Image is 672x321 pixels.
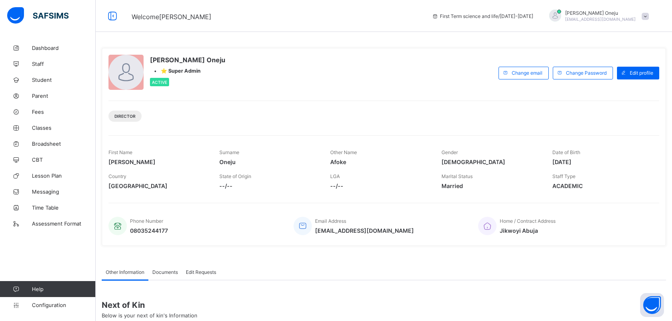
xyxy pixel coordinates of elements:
[441,159,540,165] span: [DEMOGRAPHIC_DATA]
[565,10,636,16] span: [PERSON_NAME] Oneju
[152,80,167,85] span: Active
[219,173,251,179] span: State of Origin
[32,61,96,67] span: Staff
[441,173,473,179] span: Marital Status
[32,204,96,211] span: Time Table
[32,77,96,83] span: Student
[32,157,96,163] span: CBT
[130,218,163,224] span: Phone Number
[108,149,132,155] span: First Name
[219,149,239,155] span: Surname
[32,220,96,227] span: Assessment Format
[150,56,225,64] span: [PERSON_NAME] Oneju
[330,182,429,189] span: --/--
[130,227,168,234] span: 08035244177
[32,109,96,115] span: Fees
[315,218,346,224] span: Email Address
[32,125,96,131] span: Classes
[32,286,95,292] span: Help
[7,7,69,24] img: safsims
[102,312,197,319] span: Below is your next of kin's Information
[552,149,580,155] span: Date of Birth
[132,13,211,21] span: Welcome [PERSON_NAME]
[102,300,666,310] span: Next of Kin
[108,173,126,179] span: Country
[161,68,201,74] span: ⭐ Super Admin
[219,159,318,165] span: Oneju
[186,269,216,275] span: Edit Requests
[315,227,414,234] span: [EMAIL_ADDRESS][DOMAIN_NAME]
[630,70,653,76] span: Edit profile
[541,10,653,23] div: EmmanuellaOneju
[566,70,607,76] span: Change Password
[108,159,207,165] span: [PERSON_NAME]
[441,149,458,155] span: Gender
[106,269,144,275] span: Other Information
[330,159,429,165] span: Afoke
[552,173,575,179] span: Staff Type
[640,293,664,317] button: Open asap
[330,173,340,179] span: LGA
[330,149,357,155] span: Other Name
[32,93,96,99] span: Parent
[32,141,96,147] span: Broadsheet
[441,182,540,189] span: Married
[219,182,318,189] span: --/--
[500,218,556,224] span: Home / Contract Address
[552,182,651,189] span: ACADEMIC
[108,182,207,189] span: [GEOGRAPHIC_DATA]
[32,302,95,308] span: Configuration
[150,68,225,74] div: •
[552,159,651,165] span: [DATE]
[32,45,96,51] span: Dashboard
[512,70,542,76] span: Change email
[500,227,556,234] span: Jikwoyi Abuja
[32,172,96,179] span: Lesson Plan
[152,269,178,275] span: Documents
[432,13,533,19] span: session/term information
[32,188,96,195] span: Messaging
[565,17,636,22] span: [EMAIL_ADDRESS][DOMAIN_NAME]
[114,114,136,119] span: DIRECTOR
